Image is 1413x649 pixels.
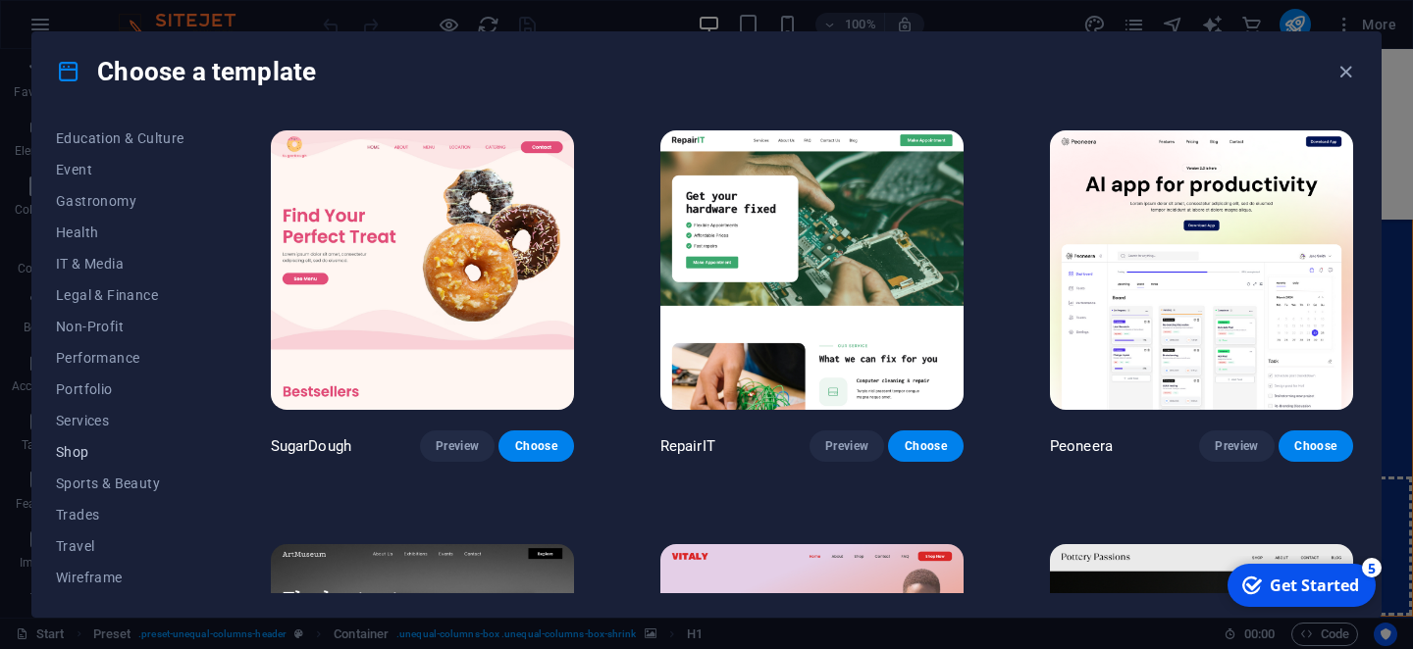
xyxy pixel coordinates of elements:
button: Travel [56,530,184,562]
div: Get Started 5 items remaining, 0% complete [11,8,159,51]
p: SugarDough [271,436,351,456]
button: Portfolio [56,374,184,405]
img: SugarDough [271,130,574,410]
div: Drop content here [1,427,1334,567]
button: Preview [1199,430,1274,462]
button: Choose [1279,430,1353,462]
button: Preview [420,430,495,462]
span: Event [56,162,184,177]
p: RepairIT [660,436,715,456]
button: Performance [56,342,184,374]
button: Education & Culture [56,123,184,154]
span: Performance [56,350,184,366]
span: Wireframe [56,570,184,585]
span: Choose [1294,438,1337,454]
span: Preview [1215,438,1258,454]
button: Health [56,217,184,248]
button: Preview [810,430,884,462]
div: Get Started [53,19,142,40]
button: Non-Profit [56,311,184,342]
span: Travel [56,538,184,554]
button: Choose [498,430,573,462]
button: Sports & Beauty [56,468,184,499]
span: Preview [825,438,868,454]
span: Choose [514,438,557,454]
button: IT & Media [56,248,184,279]
span: Trades [56,507,184,523]
button: Services [56,405,184,436]
h4: Choose a template [56,56,316,87]
span: Non-Profit [56,319,184,334]
span: Health [56,225,184,240]
span: Legal & Finance [56,287,184,303]
span: Choose [904,438,947,454]
div: 5 [145,2,165,22]
p: Peoneera [1050,436,1113,456]
button: Event [56,154,184,185]
span: Portfolio [56,381,184,397]
img: RepairIT [660,130,964,410]
span: Sports & Beauty [56,475,184,491]
button: Shop [56,436,184,468]
button: Legal & Finance [56,279,184,311]
span: Gastronomy [56,193,184,209]
span: Shop [56,444,184,460]
img: Peoneera [1050,130,1353,410]
span: Preview [436,438,479,454]
button: Wireframe [56,562,184,593]
span: Add elements [561,513,658,540]
button: Trades [56,499,184,530]
button: Choose [888,430,963,462]
span: Services [56,413,184,428]
span: Education & Culture [56,130,184,146]
button: Gastronomy [56,185,184,217]
span: IT & Media [56,256,184,272]
span: Paste clipboard [666,513,774,540]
